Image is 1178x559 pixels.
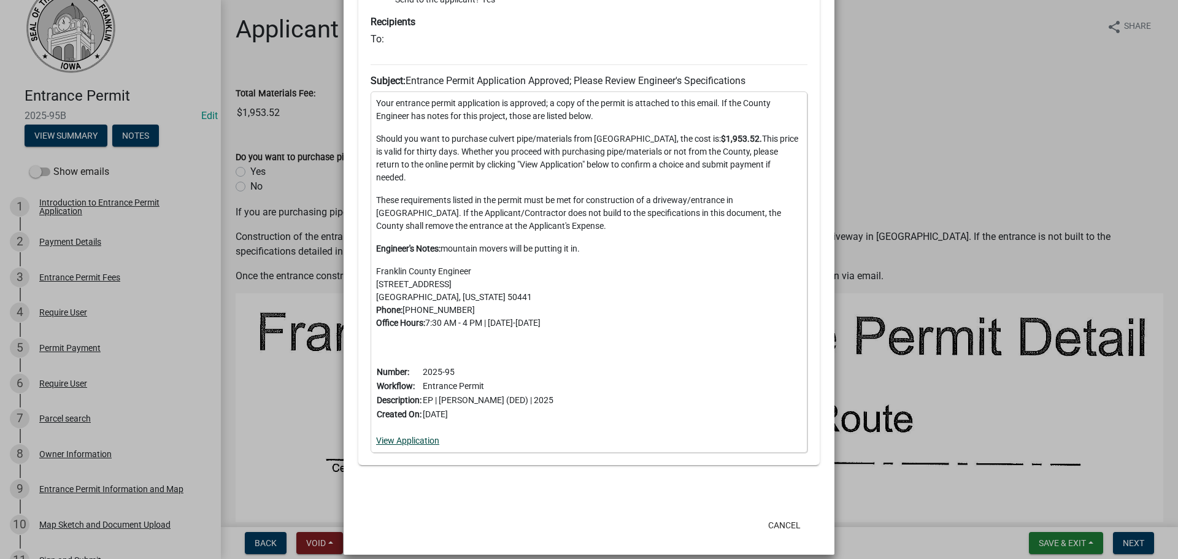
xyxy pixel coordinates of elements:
[422,379,554,393] td: Entrance Permit
[758,514,810,536] button: Cancel
[376,244,441,253] strong: Engineer's Notes:
[376,133,802,184] p: Should you want to purchase culvert pipe/materials from [GEOGRAPHIC_DATA], the cost is: This pric...
[371,33,807,45] h6: To:
[376,305,402,315] strong: Phone:
[371,75,807,87] h6: Entrance Permit Application Approved; Please Review Engineer's Specifications
[377,395,422,405] b: Description:
[376,436,439,445] a: View Application
[376,318,425,328] strong: Office Hours:
[376,194,802,233] p: These requirements listed in the permit must be met for construction of a driveway/entrance in [G...
[377,409,422,419] b: Created On:
[721,134,762,144] strong: $1,953.52.
[376,97,802,123] p: Your entrance permit application is approved; a copy of the permit is attached to this email. If ...
[422,393,554,407] td: EP | [PERSON_NAME] (DED) | 2025
[371,16,415,28] strong: Recipients
[377,381,415,391] b: Workflow:
[422,407,554,422] td: [DATE]
[377,367,409,377] b: Number:
[376,242,802,255] p: mountain movers will be putting it in.
[422,365,554,379] td: 2025-95
[376,265,802,330] p: Franklin County Engineer [STREET_ADDRESS] [GEOGRAPHIC_DATA], [US_STATE] 50441 [PHONE_NUMBER] 7:30...
[371,75,406,87] strong: Subject:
